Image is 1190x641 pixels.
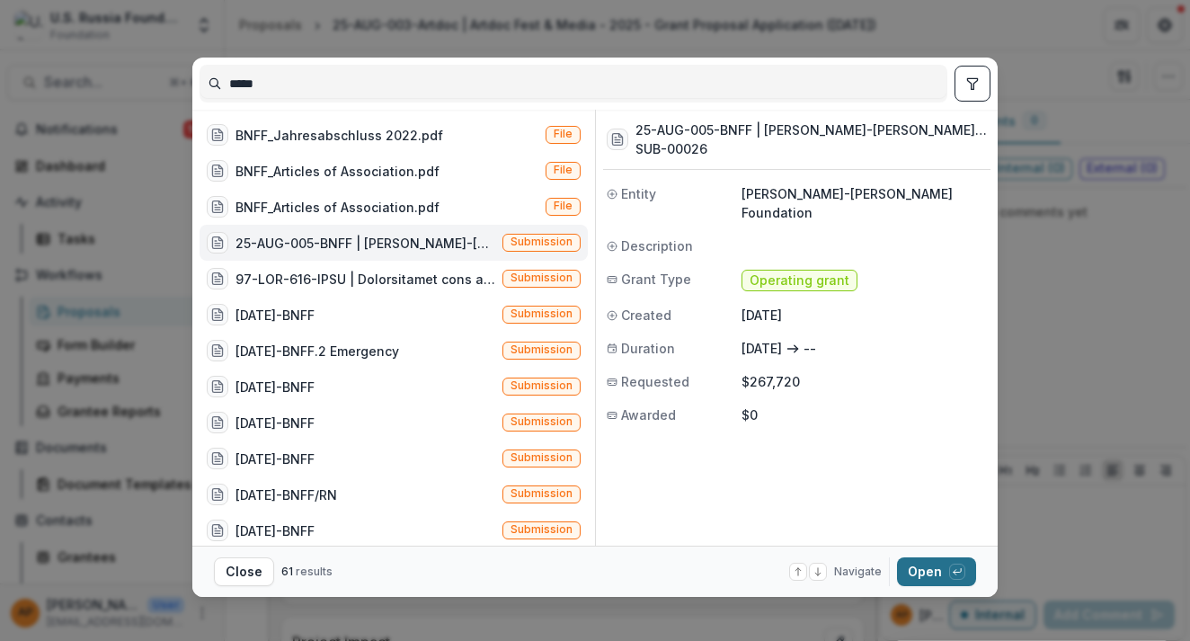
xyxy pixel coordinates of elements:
span: Submission [511,343,573,356]
span: 61 [281,565,293,578]
span: Operating grant [750,273,849,289]
div: [DATE]-BNFF [235,414,315,432]
button: Open [897,557,976,586]
span: Submission [511,487,573,500]
div: BNFF_Jahresabschluss 2022.pdf [235,126,443,145]
span: Entity [621,184,656,203]
div: [DATE]-BNFF/RN [235,485,337,504]
div: [DATE]-BNFF [235,521,315,540]
span: Awarded [621,405,676,424]
p: $267,720 [742,372,987,391]
span: Created [621,306,671,325]
span: Submission [511,236,573,248]
span: Navigate [834,564,882,580]
span: Requested [621,372,689,391]
div: 97-LOR-616-IPSU | Dolorsitamet cons a Elitsed (Doei te incididun ut LA etdoloremag, aliquaeni, ad... [235,270,495,289]
p: $0 [742,405,987,424]
h3: SUB-00026 [635,139,987,158]
p: [DATE] [742,339,782,358]
span: Grant Type [621,270,691,289]
span: File [554,164,573,176]
p: -- [804,339,816,358]
span: Description [621,236,693,255]
span: Duration [621,339,675,358]
div: [DATE]-BNFF [235,378,315,396]
button: toggle filters [955,66,990,102]
div: [DATE]-BNFF [235,450,315,468]
span: Submission [511,523,573,536]
span: results [296,565,333,578]
p: [DATE] [742,306,987,325]
h3: 25-AUG-005-BNFF | [PERSON_NAME]-[PERSON_NAME] Foundation - 2025 - Grant Proposal Application ([DA... [635,120,987,139]
span: File [554,200,573,212]
button: Close [214,557,274,586]
span: File [554,128,573,140]
span: Submission [511,415,573,428]
span: Submission [511,379,573,392]
div: BNFF_Articles of Association.pdf [235,162,440,181]
div: BNFF_Articles of Association.pdf [235,198,440,217]
div: [DATE]-BNFF.2 Emergency [235,342,399,361]
div: 25-AUG-005-BNFF | [PERSON_NAME]-[PERSON_NAME] Foundation - 2025 - Grant Proposal Application ([DA... [235,234,495,253]
div: [DATE]-BNFF [235,306,315,325]
span: Submission [511,272,573,284]
span: Submission [511,307,573,320]
p: [PERSON_NAME]-[PERSON_NAME] Foundation [742,184,987,222]
span: Submission [511,451,573,464]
